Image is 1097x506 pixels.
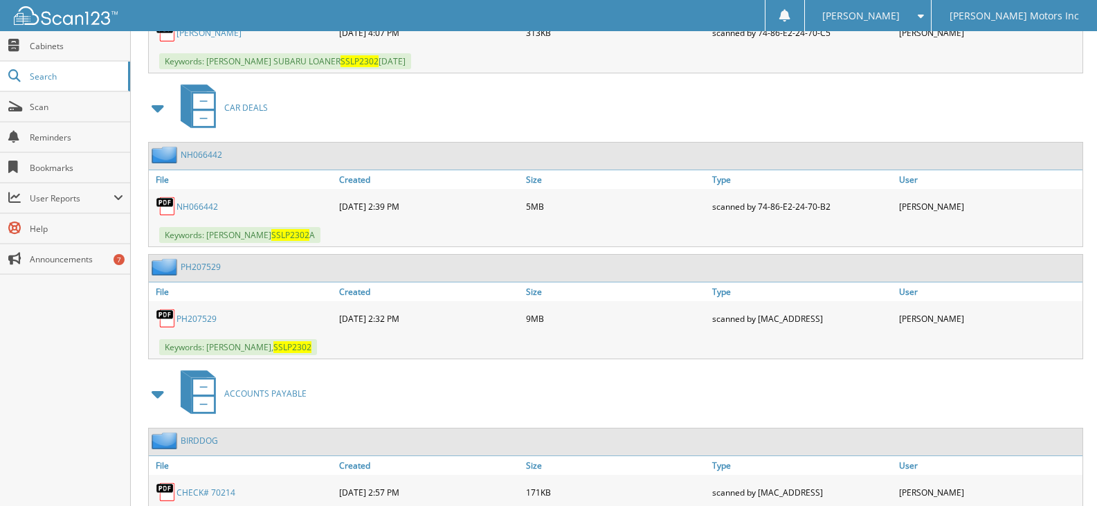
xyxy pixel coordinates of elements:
div: [PERSON_NAME] [896,19,1082,46]
img: scan123-logo-white.svg [14,6,118,25]
a: Type [709,282,896,301]
img: PDF.png [156,482,176,503]
a: User [896,170,1082,189]
div: [PERSON_NAME] [896,192,1082,220]
div: scanned by [MAC_ADDRESS] [709,478,896,506]
div: 7 [114,254,125,265]
span: Keywords: [PERSON_NAME], [159,339,317,355]
div: 313KB [523,19,709,46]
a: File [149,282,336,301]
a: Created [336,282,523,301]
img: folder2.png [152,258,181,275]
span: Bookmarks [30,162,123,174]
div: [DATE] 2:32 PM [336,305,523,332]
div: [PERSON_NAME] [896,305,1082,332]
span: Announcements [30,253,123,265]
a: Size [523,282,709,301]
span: SSLP2302 [273,341,311,353]
img: folder2.png [152,432,181,449]
a: User [896,282,1082,301]
a: Type [709,456,896,475]
a: ACCOUNTS PAYABLE [172,366,307,421]
a: PH207529 [176,313,217,325]
span: SSLP2302 [341,55,379,67]
a: CAR DEALS [172,80,268,135]
div: scanned by [MAC_ADDRESS] [709,305,896,332]
img: PDF.png [156,196,176,217]
div: [DATE] 2:57 PM [336,478,523,506]
img: PDF.png [156,22,176,43]
a: User [896,456,1082,475]
span: CAR DEALS [224,102,268,114]
a: NH066442 [176,201,218,213]
div: scanned by 74-86-E2-24-70-B2 [709,192,896,220]
span: Search [30,71,121,82]
iframe: Chat Widget [1028,440,1097,506]
div: 171KB [523,478,709,506]
span: [PERSON_NAME] Motors Inc [950,12,1079,20]
a: File [149,456,336,475]
a: NH066442 [181,149,222,161]
div: 9MB [523,305,709,332]
a: Created [336,456,523,475]
span: SSLP2302 [271,229,309,241]
span: Cabinets [30,40,123,52]
div: scanned by 74-86-E2-24-70-C5 [709,19,896,46]
a: Type [709,170,896,189]
span: ACCOUNTS PAYABLE [224,388,307,399]
span: Reminders [30,132,123,143]
a: Created [336,170,523,189]
div: [PERSON_NAME] [896,478,1082,506]
div: [DATE] 4:07 PM [336,19,523,46]
a: [PERSON_NAME] [176,27,242,39]
a: CHECK# 70214 [176,487,235,498]
span: Scan [30,101,123,113]
span: Help [30,223,123,235]
span: Keywords: [PERSON_NAME] SUBARU LOANER [DATE] [159,53,411,69]
img: folder2.png [152,146,181,163]
span: [PERSON_NAME] [822,12,900,20]
div: 5MB [523,192,709,220]
a: Size [523,456,709,475]
a: Size [523,170,709,189]
a: File [149,170,336,189]
img: PDF.png [156,308,176,329]
span: User Reports [30,192,114,204]
a: PH207529 [181,261,221,273]
a: BIRDDOG [181,435,218,446]
div: [DATE] 2:39 PM [336,192,523,220]
span: Keywords: [PERSON_NAME] A [159,227,320,243]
